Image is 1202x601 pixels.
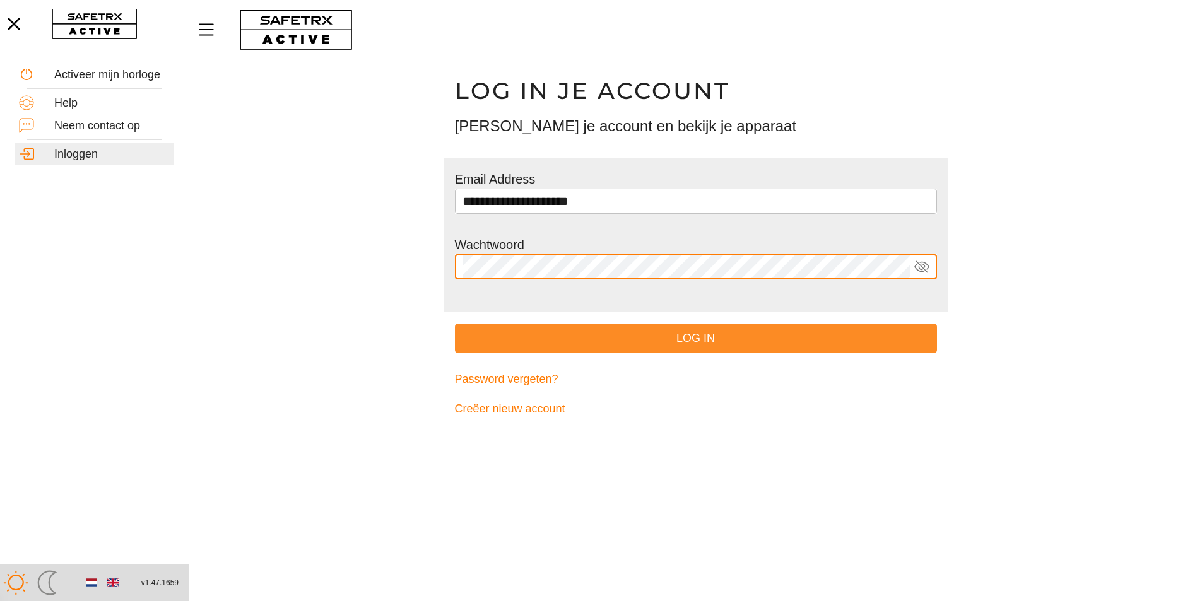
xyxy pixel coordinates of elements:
[196,16,227,43] button: Menu
[455,172,536,186] label: Email Address
[455,399,565,419] span: Creëer nieuw account
[455,365,937,394] a: Password vergeten?
[54,119,170,133] div: Neem contact op
[465,329,927,348] span: Log in
[86,577,97,588] img: nl.svg
[3,570,28,595] img: ModeLight.svg
[455,115,937,137] h3: [PERSON_NAME] je account en bekijk je apparaat
[455,370,558,389] span: Password vergeten?
[455,76,937,105] h1: Log in je account
[455,394,937,424] a: Creëer nieuw account
[19,118,34,133] img: ContactUs.svg
[35,570,60,595] img: ModeDark.svg
[102,572,124,593] button: English
[19,95,34,110] img: Help.svg
[81,572,102,593] button: Dutch
[455,324,937,353] button: Log in
[54,96,170,110] div: Help
[455,238,524,252] label: Wachtwoord
[134,573,186,593] button: v1.47.1659
[54,148,170,161] div: Inloggen
[107,577,119,588] img: en.svg
[141,576,179,590] span: v1.47.1659
[54,68,170,82] div: Activeer mijn horloge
